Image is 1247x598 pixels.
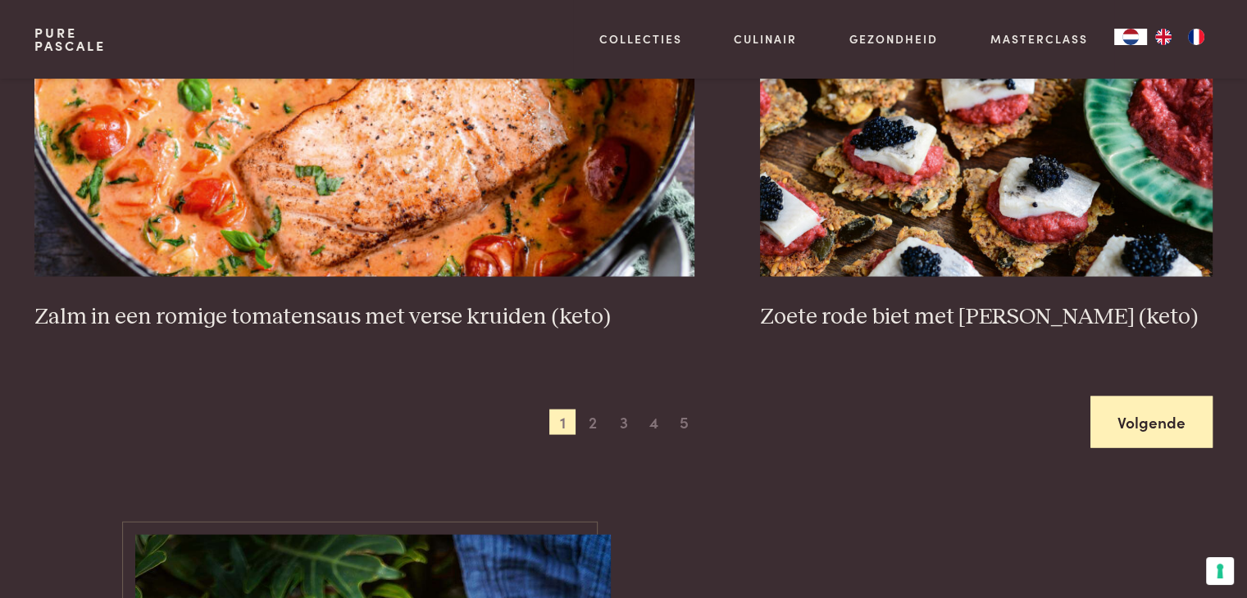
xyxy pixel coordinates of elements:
span: 5 [671,409,698,435]
span: 3 [611,409,637,435]
h3: Zalm in een romige tomatensaus met verse kruiden (keto) [34,302,694,331]
a: Masterclass [990,30,1088,48]
a: Collecties [599,30,682,48]
a: FR [1180,29,1213,45]
a: PurePascale [34,26,106,52]
h3: Zoete rode biet met [PERSON_NAME] (keto) [760,302,1213,331]
aside: Language selected: Nederlands [1114,29,1213,45]
span: 2 [580,409,606,435]
button: Uw voorkeuren voor toestemming voor trackingtechnologieën [1206,557,1234,585]
a: NL [1114,29,1147,45]
a: Culinair [734,30,797,48]
a: Gezondheid [849,30,938,48]
div: Language [1114,29,1147,45]
ul: Language list [1147,29,1213,45]
a: EN [1147,29,1180,45]
span: 4 [641,409,667,435]
span: 1 [549,409,576,435]
a: Volgende [1090,396,1213,447]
